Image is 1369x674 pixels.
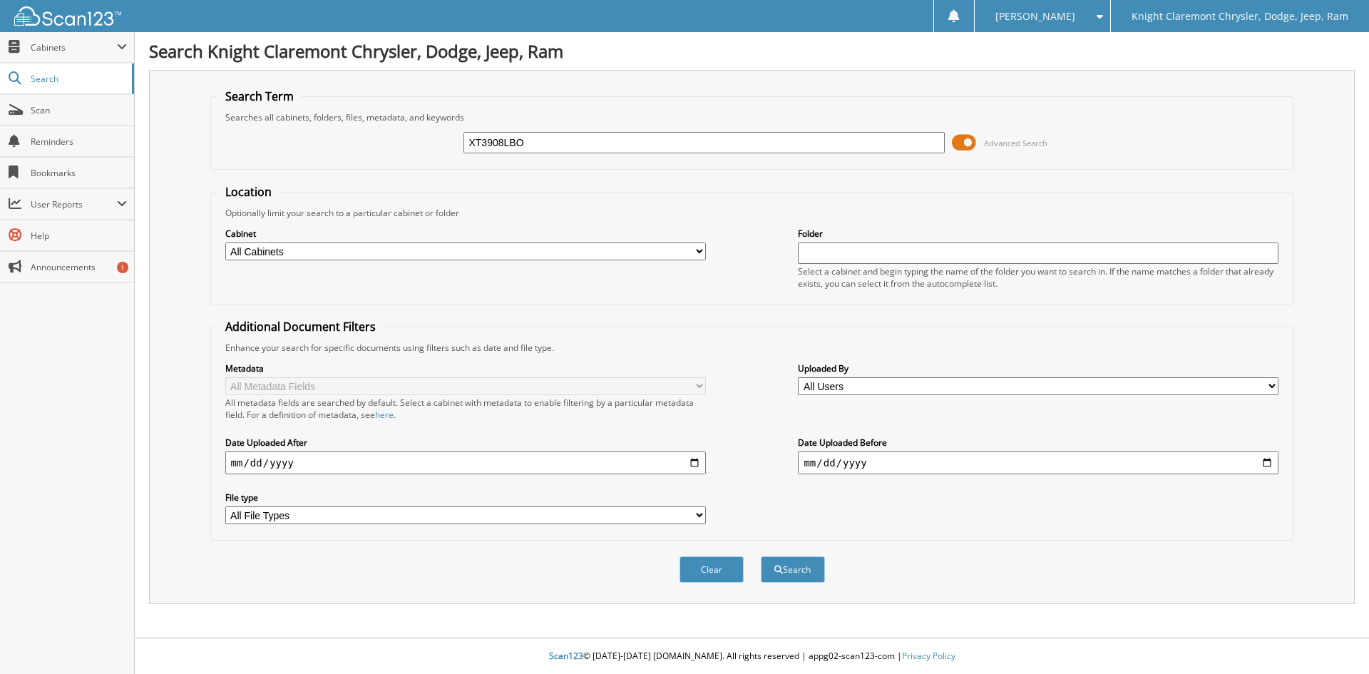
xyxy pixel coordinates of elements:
[31,198,117,210] span: User Reports
[1298,606,1369,674] iframe: Chat Widget
[225,491,706,504] label: File type
[798,265,1278,290] div: Select a cabinet and begin typing the name of the folder you want to search in. If the name match...
[218,111,1286,123] div: Searches all cabinets, folders, files, metadata, and keywords
[14,6,121,26] img: scan123-logo-white.svg
[798,228,1278,240] label: Folder
[31,73,125,85] span: Search
[225,228,706,240] label: Cabinet
[149,39,1355,63] h1: Search Knight Claremont Chrysler, Dodge, Jeep, Ram
[225,436,706,449] label: Date Uploaded After
[761,556,825,583] button: Search
[225,397,706,421] div: All metadata fields are searched by default. Select a cabinet with metadata to enable filtering b...
[984,138,1047,148] span: Advanced Search
[225,362,706,374] label: Metadata
[798,436,1278,449] label: Date Uploaded Before
[31,136,127,148] span: Reminders
[218,184,279,200] legend: Location
[225,451,706,474] input: start
[798,362,1278,374] label: Uploaded By
[798,451,1278,474] input: end
[902,650,955,662] a: Privacy Policy
[375,409,394,421] a: here
[117,262,128,273] div: 1
[31,41,117,53] span: Cabinets
[680,556,744,583] button: Clear
[218,342,1286,354] div: Enhance your search for specific documents using filters such as date and file type.
[135,639,1369,674] div: © [DATE]-[DATE] [DOMAIN_NAME]. All rights reserved | appg02-scan123-com |
[218,319,383,335] legend: Additional Document Filters
[31,261,127,273] span: Announcements
[218,88,301,104] legend: Search Term
[31,167,127,179] span: Bookmarks
[218,207,1286,219] div: Optionally limit your search to a particular cabinet or folder
[1132,12,1348,21] span: Knight Claremont Chrysler, Dodge, Jeep, Ram
[549,650,583,662] span: Scan123
[31,230,127,242] span: Help
[31,104,127,116] span: Scan
[995,12,1075,21] span: [PERSON_NAME]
